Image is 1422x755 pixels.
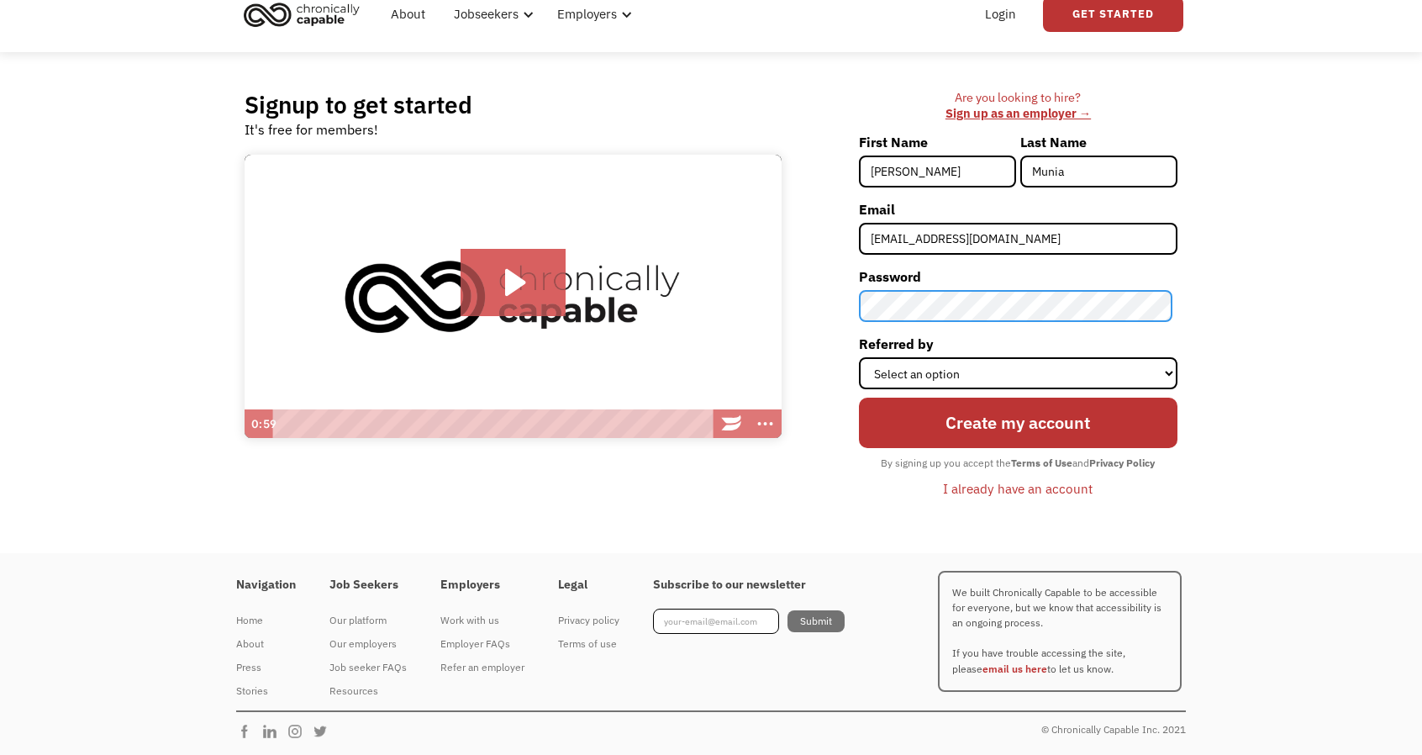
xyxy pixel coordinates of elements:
a: Press [236,656,296,679]
a: Employer FAQs [440,632,524,656]
a: Terms of use [558,632,619,656]
div: Playbar [282,409,707,438]
a: Stories [236,679,296,703]
img: Chronically Capable Twitter Page [312,723,337,740]
strong: Privacy Policy [1089,457,1155,469]
div: Job seeker FAQs [329,657,407,678]
a: I already have an account [930,474,1105,503]
div: Home [236,610,296,631]
h4: Subscribe to our newsletter [653,578,845,593]
h4: Navigation [236,578,296,593]
div: I already have an account [943,478,1093,499]
a: Work with us [440,609,524,632]
div: Our platform [329,610,407,631]
a: Wistia Logo -- Learn More [714,409,748,438]
button: Play Video: Introducing Chronically Capable [461,249,566,316]
div: Employer FAQs [440,634,524,654]
img: Introducing Chronically Capable [245,155,782,439]
img: Chronically Capable Instagram Page [287,723,312,740]
div: It's free for members! [245,119,378,140]
h4: Legal [558,578,619,593]
div: Employers [557,4,617,24]
div: Resources [329,681,407,701]
div: Are you looking to hire? ‍ [859,90,1177,121]
div: Refer an employer [440,657,524,678]
img: Chronically Capable Linkedin Page [261,723,287,740]
form: Footer Newsletter [653,609,845,634]
label: First Name [859,129,1016,156]
button: Show more buttons [748,409,782,438]
h4: Job Seekers [329,578,407,593]
p: We built Chronically Capable to be accessible for everyone, but we know that accessibility is an ... [938,571,1182,692]
div: About [236,634,296,654]
a: About [236,632,296,656]
label: Last Name [1020,129,1177,156]
a: Home [236,609,296,632]
div: Our employers [329,634,407,654]
a: email us here [982,663,1047,675]
input: Mitchell [1020,156,1177,187]
input: your-email@email.com [653,609,779,634]
h2: Signup to get started [245,90,472,119]
a: Job seeker FAQs [329,656,407,679]
form: Member-Signup-Form [859,129,1177,503]
a: Refer an employer [440,656,524,679]
a: Our platform [329,609,407,632]
div: Privacy policy [558,610,619,631]
label: Referred by [859,330,1177,357]
a: Privacy policy [558,609,619,632]
div: Terms of use [558,634,619,654]
div: © Chronically Capable Inc. 2021 [1041,720,1186,740]
input: Joni [859,156,1016,187]
label: Password [859,263,1177,290]
div: Press [236,657,296,678]
input: Create my account [859,398,1177,448]
img: Chronically Capable Facebook Page [236,723,261,740]
strong: Terms of Use [1011,457,1072,469]
div: Jobseekers [454,4,519,24]
input: john@doe.com [859,223,1177,255]
input: Submit [787,610,845,632]
label: Email [859,196,1177,223]
div: Work with us [440,610,524,631]
a: Sign up as an employer → [945,105,1091,121]
a: Resources [329,679,407,703]
a: Our employers [329,632,407,656]
h4: Employers [440,578,524,593]
div: Stories [236,681,296,701]
div: By signing up you accept the and [872,452,1163,474]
